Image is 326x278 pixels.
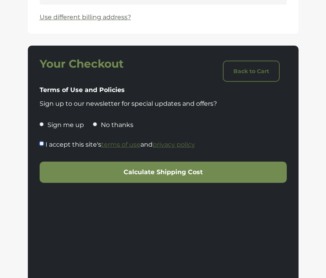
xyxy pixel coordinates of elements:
[40,13,287,22] a: Use different billing address?
[40,57,160,71] h3: Your Checkout
[40,162,287,183] button: Calculate Shipping Cost
[101,141,140,148] a: terms of use
[40,99,287,109] p: Sign up to our newsletter for special updates and offers?
[40,85,125,95] label: Terms of Use and Policies
[223,61,280,82] a: Back to Cart
[47,120,84,130] p: Sign me up
[153,141,195,148] a: privacy policy
[101,120,133,130] p: No thanks
[46,140,195,150] label: I accept this site's and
